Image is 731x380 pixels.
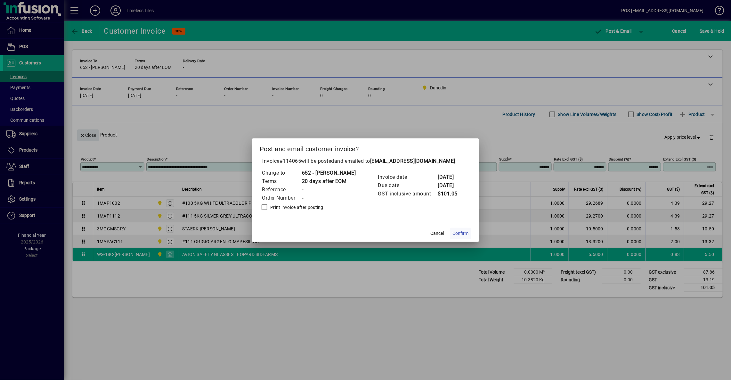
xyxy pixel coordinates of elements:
[378,173,438,181] td: Invoice date
[262,186,302,194] td: Reference
[302,177,356,186] td: 20 days after EOM
[252,138,479,157] h2: Post and email customer invoice?
[438,173,463,181] td: [DATE]
[260,157,471,165] p: Invoice will be posted .
[427,228,448,239] button: Cancel
[438,190,463,198] td: $101.05
[302,194,356,202] td: -
[378,181,438,190] td: Due date
[262,177,302,186] td: Terms
[280,158,301,164] span: #114065
[302,186,356,194] td: -
[450,228,471,239] button: Confirm
[262,194,302,202] td: Order Number
[453,230,469,237] span: Confirm
[334,158,455,164] span: and emailed to
[302,169,356,177] td: 652 - [PERSON_NAME]
[370,158,455,164] b: [EMAIL_ADDRESS][DOMAIN_NAME]
[378,190,438,198] td: GST inclusive amount
[438,181,463,190] td: [DATE]
[269,204,323,211] label: Print invoice after posting
[431,230,444,237] span: Cancel
[262,169,302,177] td: Charge to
